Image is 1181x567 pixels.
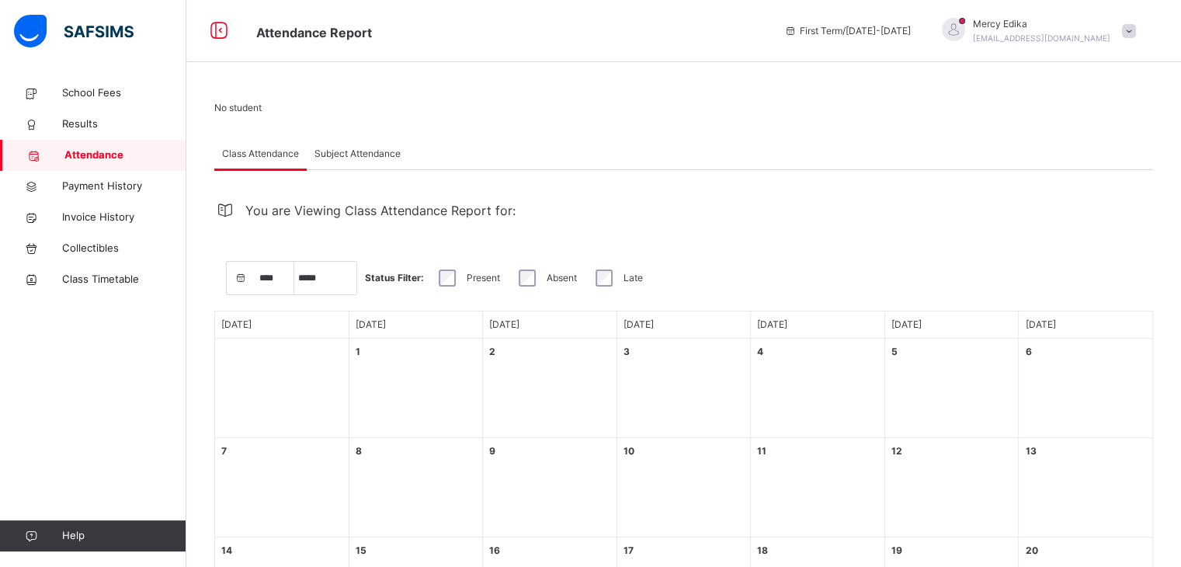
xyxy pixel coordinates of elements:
[617,339,752,438] div: Events for day 3
[467,271,500,285] label: Present
[215,339,349,438] div: Empty Day
[489,345,495,359] div: 2
[973,33,1110,43] span: [EMAIL_ADDRESS][DOMAIN_NAME]
[757,345,763,359] div: 4
[314,147,401,161] span: Subject Attendance
[365,271,424,285] span: Status Filter:
[784,24,911,38] span: session/term information
[62,117,186,132] span: Results
[623,444,634,458] div: 10
[973,17,1110,31] span: Mercy Edika
[349,311,484,339] div: Day of Week
[356,544,366,558] div: 15
[617,311,752,339] div: Day of Week
[62,272,186,287] span: Class Timetable
[1019,311,1153,339] div: Day of Week
[62,85,186,101] span: School Fees
[547,271,577,285] label: Absent
[214,101,1153,115] p: No student
[62,528,186,544] span: Help
[14,15,134,47] img: safsims
[215,311,349,339] div: Day of Week
[221,544,232,558] div: 14
[349,339,484,438] div: Events for day 1
[349,438,484,537] div: Events for day 8
[757,544,768,558] div: 18
[221,444,227,458] div: 7
[1025,345,1031,359] div: 6
[489,544,500,558] div: 16
[751,438,885,537] div: Events for day 11
[751,339,885,438] div: Events for day 4
[885,438,1019,537] div: Events for day 12
[62,210,186,225] span: Invoice History
[751,311,885,339] div: Day of Week
[489,444,495,458] div: 9
[623,345,630,359] div: 3
[222,147,299,161] span: Class Attendance
[1019,438,1153,537] div: Events for day 13
[885,339,1019,438] div: Events for day 5
[62,179,186,194] span: Payment History
[62,241,186,256] span: Collectibles
[757,444,766,458] div: 11
[891,544,902,558] div: 19
[623,271,643,285] label: Late
[1019,339,1153,438] div: Events for day 6
[356,444,362,458] div: 8
[483,339,617,438] div: Events for day 2
[623,544,634,558] div: 17
[483,438,617,537] div: Events for day 9
[215,438,349,537] div: Events for day 7
[356,345,360,359] div: 1
[483,311,617,339] div: Day of Week
[64,148,186,163] span: Attendance
[617,438,752,537] div: Events for day 10
[1025,544,1037,558] div: 20
[256,25,372,40] span: Attendance Report
[926,17,1144,45] div: MercyEdika
[1025,444,1036,458] div: 13
[891,345,898,359] div: 5
[891,444,902,458] div: 12
[885,311,1019,339] div: Day of Week
[245,193,516,228] span: You are Viewing Class Attendance Report for:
